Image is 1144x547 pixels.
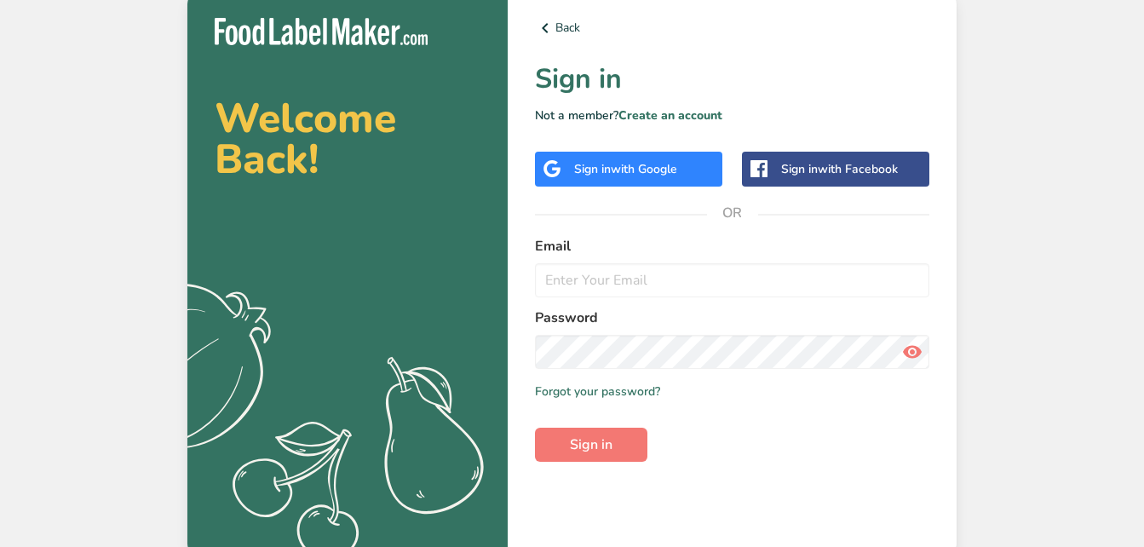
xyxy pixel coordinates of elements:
h2: Welcome Back! [215,98,480,180]
p: Not a member? [535,107,929,124]
label: Password [535,308,929,328]
div: Sign in [574,160,677,178]
label: Email [535,236,929,256]
span: with Facebook [818,161,898,177]
span: with Google [611,161,677,177]
a: Create an account [618,107,722,124]
a: Back [535,18,929,38]
button: Sign in [535,428,647,462]
div: Sign in [781,160,898,178]
span: Sign in [570,435,612,455]
h1: Sign in [535,59,929,100]
img: Food Label Maker [215,18,428,46]
span: OR [707,187,758,239]
a: Forgot your password? [535,383,660,400]
input: Enter Your Email [535,263,929,297]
